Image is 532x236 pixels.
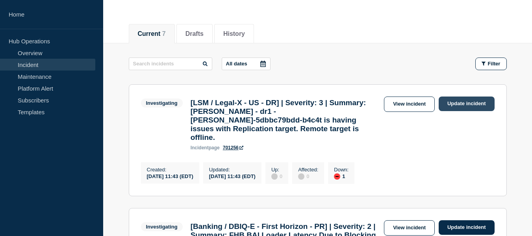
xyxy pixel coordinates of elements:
button: Current 7 [138,30,166,37]
a: View incident [384,220,435,236]
input: Search incidents [129,58,212,70]
p: page [191,145,220,151]
span: 7 [162,30,166,37]
a: 701256 [223,145,243,151]
a: Update incident [439,220,495,235]
button: All dates [222,58,271,70]
span: incident [191,145,209,151]
span: Investigating [141,98,183,108]
h3: [LSM / Legal-X - US - DR] | Severity: 3 | Summary: [PERSON_NAME] - dr1 - [PERSON_NAME]-5dbbc79bdd... [191,98,380,142]
div: 1 [334,173,348,180]
p: Updated : [209,167,256,173]
p: Down : [334,167,348,173]
p: Affected : [298,167,318,173]
p: Up : [271,167,282,173]
span: Filter [488,61,500,67]
p: Created : [147,167,193,173]
div: 0 [271,173,282,180]
span: Investigating [141,222,183,231]
div: 0 [298,173,318,180]
div: [DATE] 11:43 (EDT) [147,173,193,179]
button: Drafts [185,30,204,37]
p: All dates [226,61,247,67]
div: down [334,173,340,180]
a: View incident [384,97,435,112]
button: History [223,30,245,37]
button: Filter [475,58,507,70]
div: disabled [298,173,304,180]
a: Update incident [439,97,495,111]
div: disabled [271,173,278,180]
div: [DATE] 11:43 (EDT) [209,173,256,179]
